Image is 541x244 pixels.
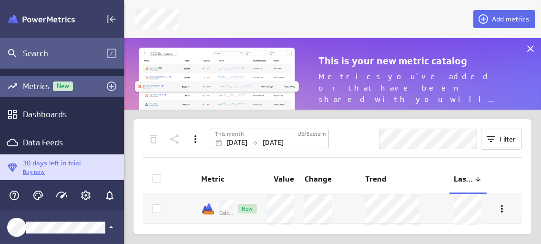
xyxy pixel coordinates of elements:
div: Notifications [102,187,118,203]
span: New [238,206,256,211]
span: Metric [201,174,257,184]
p: Calculated metric [219,209,235,217]
div: Themes [30,187,46,203]
div: Collapse [103,11,120,27]
div: Sep 01 2025 to Sep 30 2025 US/Eastern (GMT-4:00) [210,129,329,149]
p: [DATE] [226,138,247,148]
img: metric-library-banner.png [133,48,300,122]
div: Metrics [23,81,101,91]
p: This is your new metric catalog [318,55,510,67]
span: Value [274,174,294,184]
div: Share [166,131,183,147]
div: Data Feeds [23,137,101,148]
div: Add metrics [103,78,120,94]
div: Reverse sort direction [474,175,482,183]
svg: Themes [32,190,44,201]
svg: Usage [56,190,68,201]
svg: Account and settings [80,190,92,201]
div: This monthUS/Eastern[DATE][DATE] [210,129,329,149]
p: Metrics you've added or that have been shared with you will display in the catalog. If you just c... [318,71,510,105]
span: Trend [365,174,387,184]
div: Sample metrics [201,202,214,215]
div: Search [23,48,107,59]
div: Delete [145,131,162,147]
img: Klipfolio_Sample.png [201,202,214,215]
label: This month [215,130,244,138]
div: Account and settings [78,187,94,203]
span: New [53,83,73,89]
p: [DATE] [263,138,284,148]
button: Filter [481,129,522,150]
p: Buy now [23,168,81,176]
div: More actions [187,131,204,147]
label: US/Eastern [297,130,326,138]
p: 30 days left in trial [23,158,81,168]
img: Klipfolio PowerMetrics Banner [8,15,75,24]
div: Dashboards [23,109,101,120]
div: More actions [494,201,510,217]
button: Add metrics [473,10,535,28]
span: / [107,49,116,58]
span: Last refreshed [454,174,474,184]
span: Filter [500,135,516,143]
span: Change [305,174,332,184]
span: Add metrics [492,15,529,23]
div: Help & PowerMetrics Assistant [6,187,22,203]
